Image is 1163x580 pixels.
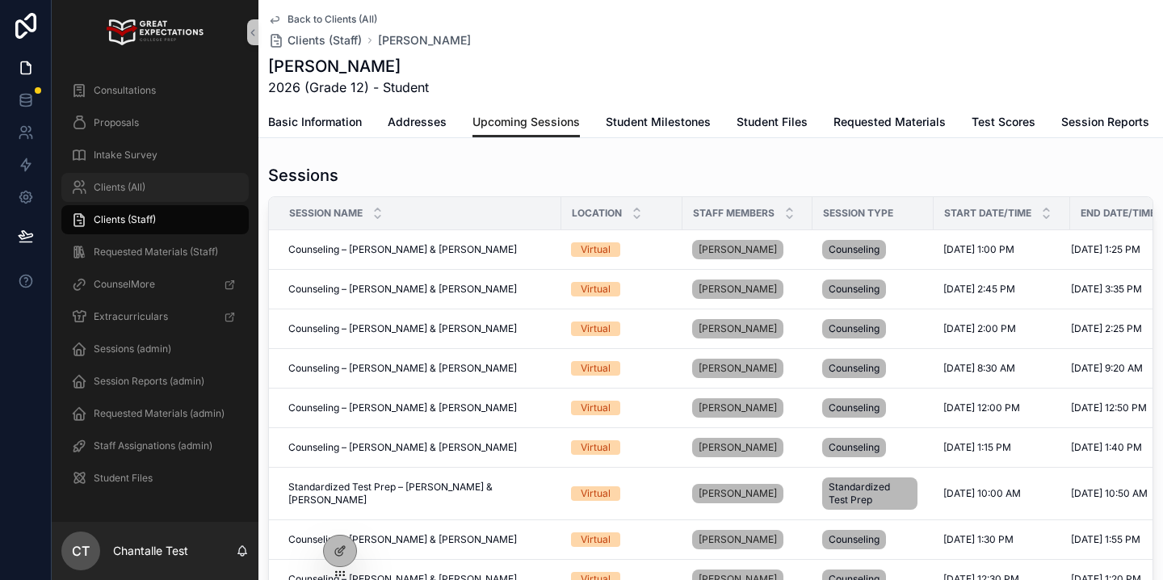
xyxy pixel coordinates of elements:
[388,114,447,130] span: Addresses
[288,401,517,414] span: Counseling – [PERSON_NAME] & [PERSON_NAME]
[94,439,212,452] span: Staff Assignations (admin)
[378,32,471,48] a: [PERSON_NAME]
[581,242,611,257] div: Virtual
[1071,401,1147,414] span: [DATE] 12:50 PM
[94,343,171,355] span: Sessions (admin)
[972,114,1035,130] span: Test Scores
[829,283,880,296] span: Counseling
[288,322,517,335] span: Counseling – [PERSON_NAME] & [PERSON_NAME]
[268,32,362,48] a: Clients (Staff)
[943,487,1021,500] span: [DATE] 10:00 AM
[829,362,880,375] span: Counseling
[692,398,783,418] a: [PERSON_NAME]
[288,441,517,454] span: Counseling – [PERSON_NAME] & [PERSON_NAME]
[288,283,517,296] span: Counseling – [PERSON_NAME] & [PERSON_NAME]
[692,530,783,549] a: [PERSON_NAME]
[61,367,249,396] a: Session Reports (admin)
[289,207,363,220] span: Session Name
[94,278,155,291] span: CounselMore
[1071,283,1142,296] span: [DATE] 3:35 PM
[94,84,156,97] span: Consultations
[288,533,517,546] span: Counseling – [PERSON_NAME] & [PERSON_NAME]
[288,13,377,26] span: Back to Clients (All)
[943,283,1015,296] span: [DATE] 2:45 PM
[61,302,249,331] a: Extracurriculars
[61,108,249,137] a: Proposals
[94,116,139,129] span: Proposals
[94,407,225,420] span: Requested Materials (admin)
[94,213,156,226] span: Clients (Staff)
[692,484,783,503] a: [PERSON_NAME]
[388,107,447,140] a: Addresses
[829,441,880,454] span: Counseling
[94,310,168,323] span: Extracurriculars
[606,114,711,130] span: Student Milestones
[1071,243,1140,256] span: [DATE] 1:25 PM
[829,322,880,335] span: Counseling
[472,107,580,138] a: Upcoming Sessions
[943,441,1011,454] span: [DATE] 1:15 PM
[1061,107,1149,140] a: Session Reports
[693,207,775,220] span: Staff Members
[699,322,777,335] span: [PERSON_NAME]
[699,362,777,375] span: [PERSON_NAME]
[572,207,622,220] span: Location
[581,282,611,296] div: Virtual
[61,334,249,364] a: Sessions (admin)
[699,283,777,296] span: [PERSON_NAME]
[94,246,218,258] span: Requested Materials (Staff)
[972,107,1035,140] a: Test Scores
[581,532,611,547] div: Virtual
[581,322,611,336] div: Virtual
[94,181,145,194] span: Clients (All)
[944,207,1031,220] span: Start Date/Time
[692,438,783,457] a: [PERSON_NAME]
[943,401,1020,414] span: [DATE] 12:00 PM
[829,401,880,414] span: Counseling
[107,19,203,45] img: App logo
[829,533,880,546] span: Counseling
[1071,362,1143,375] span: [DATE] 9:20 AM
[692,319,783,338] a: [PERSON_NAME]
[113,543,188,559] p: Chantalle Test
[581,486,611,501] div: Virtual
[72,541,90,561] span: CT
[829,481,911,506] span: Standardized Test Prep
[61,399,249,428] a: Requested Materials (admin)
[61,76,249,105] a: Consultations
[943,322,1016,335] span: [DATE] 2:00 PM
[268,78,429,97] span: 2026 (Grade 12) - Student
[699,533,777,546] span: [PERSON_NAME]
[737,107,808,140] a: Student Files
[61,431,249,460] a: Staff Assignations (admin)
[61,173,249,202] a: Clients (All)
[692,359,783,378] a: [PERSON_NAME]
[692,279,783,299] a: [PERSON_NAME]
[699,243,777,256] span: [PERSON_NAME]
[61,237,249,267] a: Requested Materials (Staff)
[1071,533,1140,546] span: [DATE] 1:55 PM
[52,65,258,522] div: scrollable content
[699,487,777,500] span: [PERSON_NAME]
[268,164,338,187] h1: Sessions
[581,440,611,455] div: Virtual
[606,107,711,140] a: Student Milestones
[1081,207,1156,220] span: End Date/Time
[1071,322,1142,335] span: [DATE] 2:25 PM
[61,141,249,170] a: Intake Survey
[833,107,946,140] a: Requested Materials
[268,55,429,78] h1: [PERSON_NAME]
[943,362,1015,375] span: [DATE] 8:30 AM
[1061,114,1149,130] span: Session Reports
[268,114,362,130] span: Basic Information
[943,243,1014,256] span: [DATE] 1:00 PM
[288,32,362,48] span: Clients (Staff)
[268,13,377,26] a: Back to Clients (All)
[61,205,249,234] a: Clients (Staff)
[94,472,153,485] span: Student Files
[94,149,157,162] span: Intake Survey
[288,481,552,506] span: Standardized Test Prep – [PERSON_NAME] & [PERSON_NAME]
[737,114,808,130] span: Student Files
[829,243,880,256] span: Counseling
[288,243,517,256] span: Counseling – [PERSON_NAME] & [PERSON_NAME]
